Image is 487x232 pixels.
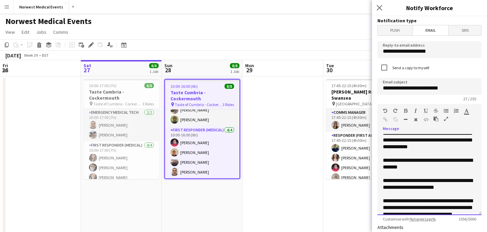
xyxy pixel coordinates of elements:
[444,116,448,122] button: Fullscreen
[230,69,239,74] div: 1 Job
[383,108,388,113] button: Undo
[149,63,159,68] span: 8/8
[326,62,334,69] span: Tue
[336,101,373,106] span: [GEOGRAPHIC_DATA]
[423,117,428,122] button: HTML Code
[22,53,39,58] span: Week 39
[142,101,154,106] span: 3 Roles
[144,83,154,88] span: 8/8
[175,102,223,107] span: Taste of Cumbria - Cockermouth
[165,126,239,179] app-card-role: First Responder (Medical)4/410:00-16:00 (6h)[PERSON_NAME][PERSON_NAME][PERSON_NAME][PERSON_NAME]
[5,52,21,59] div: [DATE]
[410,216,436,222] a: %merge tags%
[449,25,481,35] span: SMS
[84,62,91,69] span: Sat
[377,18,482,24] h3: Notification type
[22,29,29,35] span: Edit
[19,28,32,36] a: Edit
[223,102,234,107] span: 3 Roles
[413,108,418,113] button: Italic
[84,109,159,141] app-card-role: Emergency Medical Tech2/210:00-17:00 (7h)[PERSON_NAME][PERSON_NAME]
[413,25,449,35] span: Email
[244,66,254,74] span: 29
[378,25,413,35] span: Push
[93,101,142,106] span: Taste of Cumbria - Cockermouth
[3,62,8,69] span: Fri
[89,83,116,88] span: 10:00-17:00 (7h)
[454,108,459,113] button: Ordered List
[403,108,408,113] button: Bold
[377,224,403,230] label: Attachments
[5,29,15,35] span: View
[164,79,240,179] app-job-card: 10:00-16:00 (6h)8/8Taste Cumbria - Cockermouth Taste of Cumbria - Cockermouth3 RolesEmergency Med...
[53,29,68,35] span: Comms
[230,63,239,68] span: 8/8
[2,66,8,74] span: 26
[42,53,49,58] div: BST
[444,108,448,113] button: Unordered List
[434,108,438,113] button: Strikethrough
[377,216,441,222] span: Customise with
[84,79,159,179] app-job-card: 10:00-17:00 (7h)8/8Taste Cumbria - Cockermouth Taste of Cumbria - Cockermouth3 RolesEmergency Med...
[163,66,172,74] span: 28
[164,62,172,69] span: Sun
[413,117,418,122] button: Clear Formatting
[393,108,398,113] button: Redo
[5,16,92,26] h1: Norwest Medical Events
[458,96,482,101] span: 27 / 255
[325,66,334,74] span: 30
[84,141,159,194] app-card-role: First Responder (Medical)4/410:00-17:00 (7h)[PERSON_NAME][PERSON_NAME][PERSON_NAME]
[326,89,402,101] h3: [PERSON_NAME] Rovers vs Swansea
[3,28,18,36] a: View
[326,132,402,223] app-card-role: Responder (First Aid)8/817:45-22:15 (4h30m)[PERSON_NAME][PERSON_NAME][PERSON_NAME][PERSON_NAME]
[326,109,402,132] app-card-role: Comms Manager1/117:45-22:15 (4h30m)[PERSON_NAME]
[331,83,367,88] span: 17:45-22:15 (4h30m)
[403,117,408,122] button: Horizontal Line
[245,62,254,69] span: Mon
[372,3,487,12] h3: Notify Workforce
[391,65,429,70] label: Send a copy to myself
[434,116,438,122] button: Paste as plain text
[36,29,46,35] span: Jobs
[149,69,158,74] div: 1 Job
[33,28,49,36] a: Jobs
[453,216,482,222] span: 1056 / 5000
[464,108,469,113] button: Text Color
[84,89,159,101] h3: Taste Cumbria - Cockermouth
[225,84,234,89] span: 8/8
[165,94,239,126] app-card-role: Emergency Medical Tech2/210:00-16:00 (6h)[PERSON_NAME][PERSON_NAME]
[165,89,239,102] h3: Taste Cumbria - Cockermouth
[50,28,71,36] a: Comms
[170,84,198,89] span: 10:00-16:00 (6h)
[83,66,91,74] span: 27
[326,79,402,179] app-job-card: 17:45-22:15 (4h30m)10/10[PERSON_NAME] Rovers vs Swansea [GEOGRAPHIC_DATA]3 RolesComms Manager1/11...
[14,0,69,14] button: Norwest Medical Events
[423,108,428,113] button: Underline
